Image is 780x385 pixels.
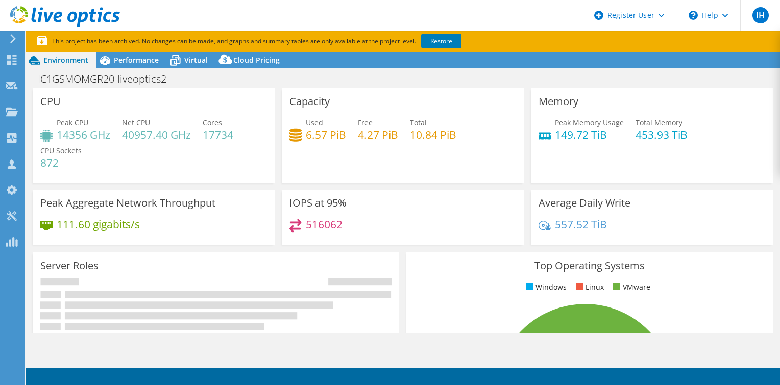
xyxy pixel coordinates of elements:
span: Cores [203,118,222,127]
h4: 10.84 PiB [410,129,456,140]
h3: CPU [40,96,61,107]
h3: Top Operating Systems [414,260,765,271]
h1: IC1GSMOMGR20-liveoptics2 [33,73,182,85]
li: Linux [573,281,604,293]
h4: 557.52 TiB [555,219,607,230]
span: CPU Sockets [40,146,82,156]
span: Virtual [184,55,208,65]
h4: 872 [40,157,82,168]
h4: 6.57 PiB [306,129,346,140]
h4: 149.72 TiB [555,129,624,140]
h4: 14356 GHz [57,129,110,140]
span: Performance [114,55,159,65]
p: This project has been archived. No changes can be made, and graphs and summary tables are only av... [37,36,537,47]
li: Windows [523,281,567,293]
a: Restore [421,34,461,48]
h4: 453.93 TiB [636,129,688,140]
span: Environment [43,55,88,65]
span: Peak CPU [57,118,88,127]
h3: IOPS at 95% [289,197,347,209]
h4: 40957.40 GHz [122,129,191,140]
span: Total [410,118,427,127]
h3: Capacity [289,96,330,107]
span: Free [358,118,373,127]
h3: Server Roles [40,260,99,271]
span: Used [306,118,323,127]
h4: 111.60 gigabits/s [57,219,140,230]
h3: Memory [539,96,578,107]
svg: \n [689,11,698,20]
h4: 4.27 PiB [358,129,398,140]
h3: Average Daily Write [539,197,630,209]
span: Total Memory [636,118,682,127]
span: Peak Memory Usage [555,118,624,127]
li: VMware [611,281,650,293]
span: Cloud Pricing [233,55,280,65]
h4: 516062 [306,219,343,230]
h4: 17734 [203,129,233,140]
span: Net CPU [122,118,150,127]
h3: Peak Aggregate Network Throughput [40,197,215,209]
span: IH [752,7,769,23]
